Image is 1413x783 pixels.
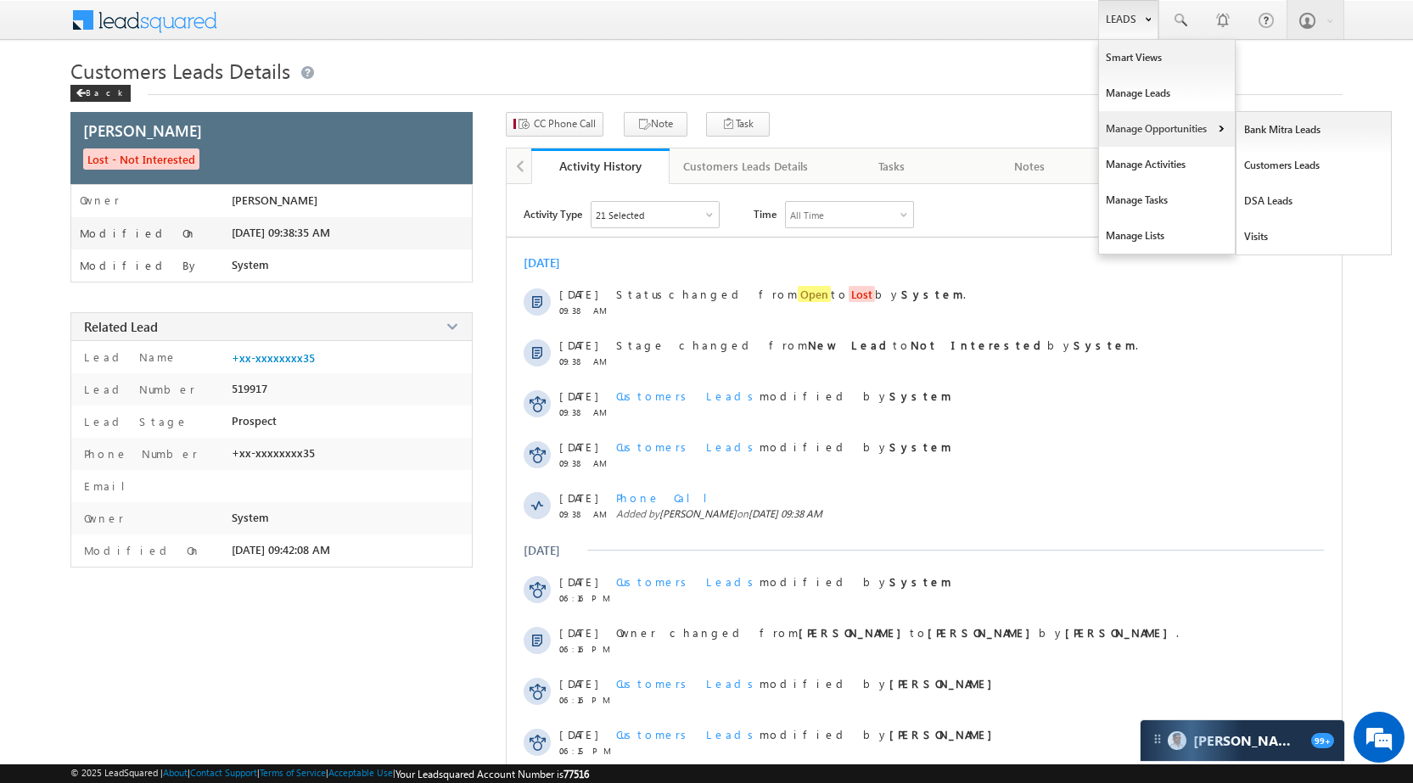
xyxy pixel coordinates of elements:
[1236,219,1392,254] a: Visits
[706,112,770,137] button: Task
[889,439,951,454] strong: System
[596,210,644,221] div: 21 Selected
[790,210,824,221] div: All Time
[616,389,760,403] span: Customers Leads
[70,767,589,780] span: © 2025 LeadSquared | | | | |
[80,350,177,364] label: Lead Name
[232,543,330,556] span: [DATE] 09:42:08 AM
[1236,148,1392,183] a: Customers Leads
[232,351,315,365] a: +xx-xxxxxxxx35
[80,193,120,207] label: Owner
[808,338,893,352] strong: New Lead
[559,305,610,316] span: 09:38 AM
[559,338,597,352] span: [DATE]
[1099,40,1235,76] a: Smart Views
[232,226,330,239] span: [DATE] 09:38:35 AM
[616,507,1270,520] span: Added by on
[1236,183,1392,219] a: DSA Leads
[559,676,597,691] span: [DATE]
[231,523,308,545] em: Start Chat
[823,148,962,184] a: Tasks
[29,89,71,111] img: d_60004797649_company_0_60004797649
[559,695,610,705] span: 06:16 PM
[531,148,670,184] a: Activity History
[80,446,198,461] label: Phone Number
[190,767,257,778] a: Contact Support
[559,625,597,640] span: [DATE]
[616,727,1001,741] span: modified by
[798,286,831,302] span: Open
[616,574,951,589] span: modified by
[616,574,760,589] span: Customers Leads
[232,446,315,460] span: +xx-xxxxxxxx35
[616,338,1138,352] span: Stage changed from to by .
[1099,111,1235,147] a: Manage Opportunities
[1151,732,1164,746] img: carter-drag
[534,116,596,131] span: CC Phone Call
[616,676,760,691] span: Customers Leads
[80,259,199,272] label: Modified By
[559,574,597,589] span: [DATE]
[683,156,808,176] div: Customers Leads Details
[84,318,158,335] span: Related Lead
[616,286,966,302] span: changed from to by .
[616,389,951,403] span: modified by
[889,676,1001,691] strong: [PERSON_NAME]
[975,156,1085,176] div: Notes
[1140,719,1345,762] div: carter-dragCarter[PERSON_NAME]99+
[395,768,589,780] span: Your Leadsquared Account Number is
[592,202,719,227] div: Owner Changed,Status Changed,Stage Changed,Source Changed,Notes & 16 more..
[80,227,197,240] label: Modified On
[616,676,1001,691] span: modified by
[911,338,1047,352] strong: Not Interested
[559,593,610,603] span: 06:16 PM
[1074,338,1135,352] strong: System
[616,490,721,505] span: Phone Call
[80,511,124,525] label: Owner
[889,389,951,403] strong: System
[524,542,579,558] div: [DATE]
[559,287,597,301] span: [DATE]
[22,157,310,508] textarea: Type your message and hit 'Enter'
[88,89,285,111] div: Chat with us now
[163,767,188,778] a: About
[616,287,669,301] span: Status
[80,478,138,493] label: Email
[749,507,822,520] span: [DATE] 09:38 AM
[616,727,760,741] span: Customers Leads
[559,727,597,741] span: [DATE]
[659,507,737,520] span: [PERSON_NAME]
[559,644,610,654] span: 06:16 PM
[559,407,610,417] span: 09:38 AM
[616,439,951,454] span: modified by
[1099,182,1235,218] a: Manage Tasks
[799,625,910,640] strong: [PERSON_NAME]
[80,382,195,396] label: Lead Number
[962,148,1100,184] a: Notes
[524,254,579,271] div: [DATE]
[232,414,277,428] span: Prospect
[928,625,1039,640] strong: [PERSON_NAME]
[328,767,393,778] a: Acceptable Use
[670,148,823,184] a: Customers Leads Details
[1099,147,1235,182] a: Manage Activities
[1099,218,1235,254] a: Manage Lists
[559,458,610,468] span: 09:38 AM
[849,286,875,302] span: Lost
[901,287,963,301] strong: System
[1311,733,1334,748] span: 99+
[80,543,201,557] label: Modified On
[232,511,269,524] span: System
[260,767,326,778] a: Terms of Service
[754,201,777,227] span: Time
[624,112,687,137] button: Note
[524,201,582,227] span: Activity Type
[889,574,951,589] strong: System
[559,439,597,454] span: [DATE]
[70,85,131,102] div: Back
[559,356,610,366] span: 09:38 AM
[232,258,269,271] span: System
[1065,625,1176,640] strong: [PERSON_NAME]
[616,625,1179,640] span: Owner changed from to by .
[559,389,597,403] span: [DATE]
